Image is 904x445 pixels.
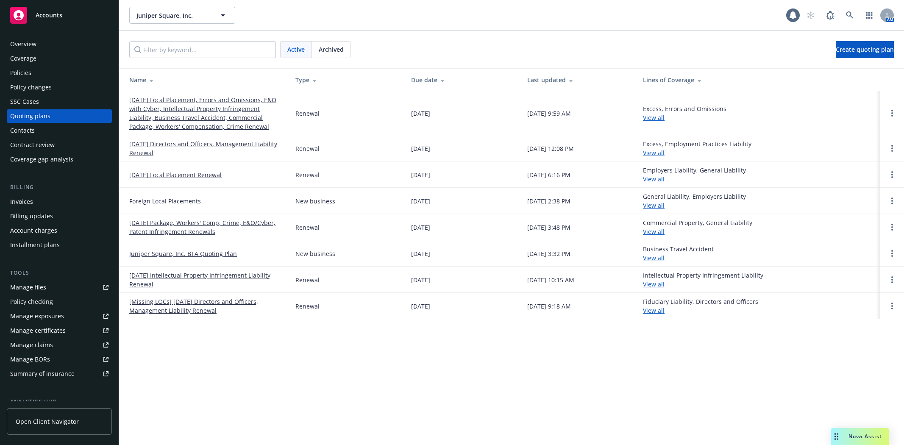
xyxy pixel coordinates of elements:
div: SSC Cases [10,95,39,108]
div: Lines of Coverage [643,75,873,84]
a: Quoting plans [7,109,112,123]
div: Summary of insurance [10,367,75,381]
span: Accounts [36,12,62,19]
div: Type [295,75,398,84]
div: Contacts [10,124,35,137]
a: [Missing LOCs] [DATE] Directors and Officers, Management Liability Renewal [129,297,282,315]
a: Juniper Square, Inc. BTA Quoting Plan [129,249,237,258]
span: Juniper Square, Inc. [136,11,210,20]
a: Policies [7,66,112,80]
div: Renewal [295,109,320,118]
a: SSC Cases [7,95,112,108]
a: Manage files [7,281,112,294]
div: [DATE] [411,144,430,153]
div: [DATE] 9:59 AM [527,109,571,118]
a: Accounts [7,3,112,27]
a: Contract review [7,138,112,152]
a: Manage claims [7,338,112,352]
div: Due date [411,75,513,84]
div: Manage certificates [10,324,66,337]
div: [DATE] 10:15 AM [527,275,574,284]
div: New business [295,197,335,206]
div: Renewal [295,170,320,179]
a: View all [643,201,665,209]
a: Start snowing [802,7,819,24]
a: Search [841,7,858,24]
div: Fiduciary Liability, Directors and Officers [643,297,758,315]
a: Create quoting plan [836,41,894,58]
div: Account charges [10,224,57,237]
div: General Liability, Employers Liability [643,192,746,210]
a: Account charges [7,224,112,237]
div: Renewal [295,223,320,232]
a: Manage certificates [7,324,112,337]
a: [DATE] Local Placement, Errors and Omissions, E&O with Cyber, Intellectual Property Infringement ... [129,95,282,131]
div: Commercial Property, General Liability [643,218,752,236]
div: Invoices [10,195,33,209]
a: Foreign Local Placements [129,197,201,206]
div: Policies [10,66,31,80]
a: [DATE] Intellectual Property Infringement Liability Renewal [129,271,282,289]
div: Manage files [10,281,46,294]
div: Last updated [527,75,629,84]
div: Manage exposures [10,309,64,323]
button: Juniper Square, Inc. [129,7,235,24]
span: Open Client Navigator [16,417,79,426]
div: [DATE] [411,223,430,232]
div: [DATE] [411,302,430,311]
div: Coverage [10,52,36,65]
a: Billing updates [7,209,112,223]
div: New business [295,249,335,258]
input: Filter by keyword... [129,41,276,58]
div: [DATE] 3:48 PM [527,223,570,232]
div: [DATE] 6:16 PM [527,170,570,179]
a: [DATE] Directors and Officers, Management Liability Renewal [129,139,282,157]
div: Employers Liability, General Liability [643,166,746,184]
a: Contacts [7,124,112,137]
div: Analytics hub [7,398,112,406]
div: Renewal [295,275,320,284]
span: Archived [319,45,344,54]
div: Name [129,75,282,84]
div: Billing [7,183,112,192]
span: Create quoting plan [836,45,894,53]
a: View all [643,114,665,122]
a: Coverage [7,52,112,65]
div: [DATE] 3:32 PM [527,249,570,258]
a: [DATE] Local Placement Renewal [129,170,222,179]
span: Active [287,45,305,54]
div: Coverage gap analysis [10,153,73,166]
a: Policy checking [7,295,112,309]
div: [DATE] 12:08 PM [527,144,574,153]
a: Manage exposures [7,309,112,323]
a: Switch app [861,7,878,24]
a: Manage BORs [7,353,112,366]
a: Open options [887,143,897,153]
div: Contract review [10,138,55,152]
div: [DATE] [411,249,430,258]
div: Excess, Employment Practices Liability [643,139,751,157]
div: Manage claims [10,338,53,352]
div: Installment plans [10,238,60,252]
div: Overview [10,37,36,51]
a: Overview [7,37,112,51]
a: View all [643,228,665,236]
button: Nova Assist [831,428,889,445]
div: [DATE] 2:38 PM [527,197,570,206]
div: [DATE] [411,197,430,206]
a: Open options [887,275,897,285]
div: Billing updates [10,209,53,223]
a: Report a Bug [822,7,839,24]
div: [DATE] [411,170,430,179]
a: Open options [887,301,897,311]
a: Policy changes [7,81,112,94]
div: Excess, Errors and Omissions [643,104,726,122]
a: View all [643,254,665,262]
div: Renewal [295,144,320,153]
div: [DATE] 9:18 AM [527,302,571,311]
div: Intellectual Property Infringement Liability [643,271,763,289]
a: Invoices [7,195,112,209]
a: Open options [887,170,897,180]
span: Nova Assist [848,433,882,440]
